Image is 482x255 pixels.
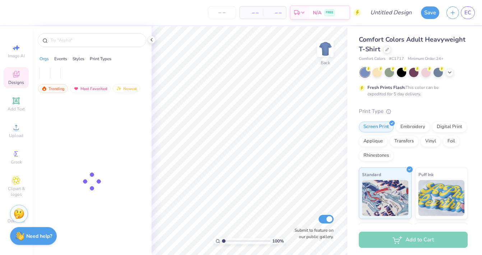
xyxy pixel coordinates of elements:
[418,171,434,178] span: Puff Ink
[73,56,84,62] div: Styles
[367,84,456,97] div: This color can be expedited for 5 day delivery.
[418,180,465,216] img: Puff Ink
[326,10,333,15] span: FREE
[365,5,417,20] input: Untitled Design
[11,159,22,165] span: Greek
[432,122,467,132] div: Digital Print
[313,9,321,16] span: N/A
[359,122,394,132] div: Screen Print
[390,136,418,147] div: Transfers
[8,80,24,85] span: Designs
[362,180,408,216] img: Standard
[389,56,404,62] span: # C1717
[267,9,282,16] span: – –
[396,122,430,132] div: Embroidery
[244,9,259,16] span: – –
[70,84,111,93] div: Most Favorited
[38,84,68,93] div: Trending
[367,85,405,90] strong: Fresh Prints Flash:
[8,53,25,59] span: Image AI
[359,56,385,62] span: Comfort Colors
[359,35,465,53] span: Comfort Colors Adult Heavyweight T-Shirt
[116,86,122,91] img: Newest.gif
[318,42,333,56] img: Back
[291,227,334,240] label: Submit to feature on our public gallery.
[90,56,111,62] div: Print Types
[359,150,394,161] div: Rhinestones
[321,60,330,66] div: Back
[362,171,381,178] span: Standard
[464,9,471,17] span: EC
[8,106,25,112] span: Add Text
[443,136,460,147] div: Foil
[208,6,236,19] input: – –
[4,186,29,197] span: Clipart & logos
[421,136,441,147] div: Vinyl
[41,86,47,91] img: trending.gif
[408,56,444,62] span: Minimum Order: 24 +
[8,218,25,224] span: Decorate
[50,37,142,44] input: Try "Alpha"
[421,6,439,19] button: Save
[461,6,475,19] a: EC
[54,56,67,62] div: Events
[73,86,79,91] img: most_fav.gif
[9,133,23,138] span: Upload
[113,84,140,93] div: Newest
[40,56,49,62] div: Orgs
[359,107,468,115] div: Print Type
[272,238,284,244] span: 100 %
[26,233,52,240] strong: Need help?
[359,136,388,147] div: Applique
